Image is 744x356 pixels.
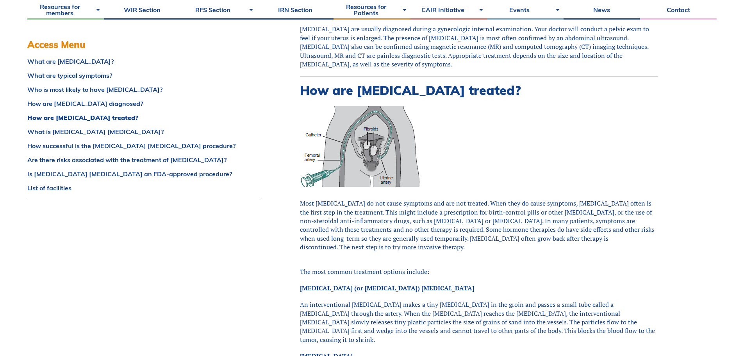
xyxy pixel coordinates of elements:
[27,171,260,177] a: Is [MEDICAL_DATA] [MEDICAL_DATA] an FDA-approved procedure?
[27,86,260,93] a: Who is most likely to have [MEDICAL_DATA]?
[300,300,658,344] div: An interventional [MEDICAL_DATA] makes a tiny [MEDICAL_DATA] in the groin and passes a small tube...
[27,185,260,191] a: List of facilities
[27,72,260,79] a: What are typical symptoms?
[27,58,260,64] a: What are [MEDICAL_DATA]?
[300,284,474,292] strong: [MEDICAL_DATA] (or [MEDICAL_DATA]) [MEDICAL_DATA]
[300,25,658,68] div: [MEDICAL_DATA] are usually diagnosed during a gynecologic internal examination. Your doctor will ...
[27,157,260,163] a: Are there risks associated with the treatment of [MEDICAL_DATA]?
[27,100,260,107] a: How are [MEDICAL_DATA] diagnosed?
[300,83,658,98] h2: How are [MEDICAL_DATA] treated?
[27,114,260,121] a: How are [MEDICAL_DATA] treated?
[27,129,260,135] a: What is [MEDICAL_DATA] [MEDICAL_DATA]?
[27,143,260,149] a: How successful is the [MEDICAL_DATA] [MEDICAL_DATA] procedure?
[300,267,658,276] div: The most common treatment options include:
[27,39,260,50] h3: Access Menu
[300,199,658,251] div: Most [MEDICAL_DATA] do not cause symptoms and are not treated. When they do cause symptoms, [MEDI...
